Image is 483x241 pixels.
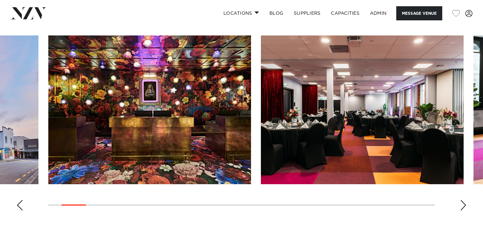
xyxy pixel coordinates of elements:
a: ADMIN [365,6,392,20]
a: Locations [218,6,264,20]
swiper-slide: 2 / 29 [48,35,251,184]
a: SUPPLIERS [288,6,326,20]
a: BLOG [264,6,288,20]
swiper-slide: 3 / 29 [261,35,464,184]
a: Capacities [326,6,365,20]
button: Message Venue [396,6,442,20]
img: nzv-logo.png [11,7,46,19]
